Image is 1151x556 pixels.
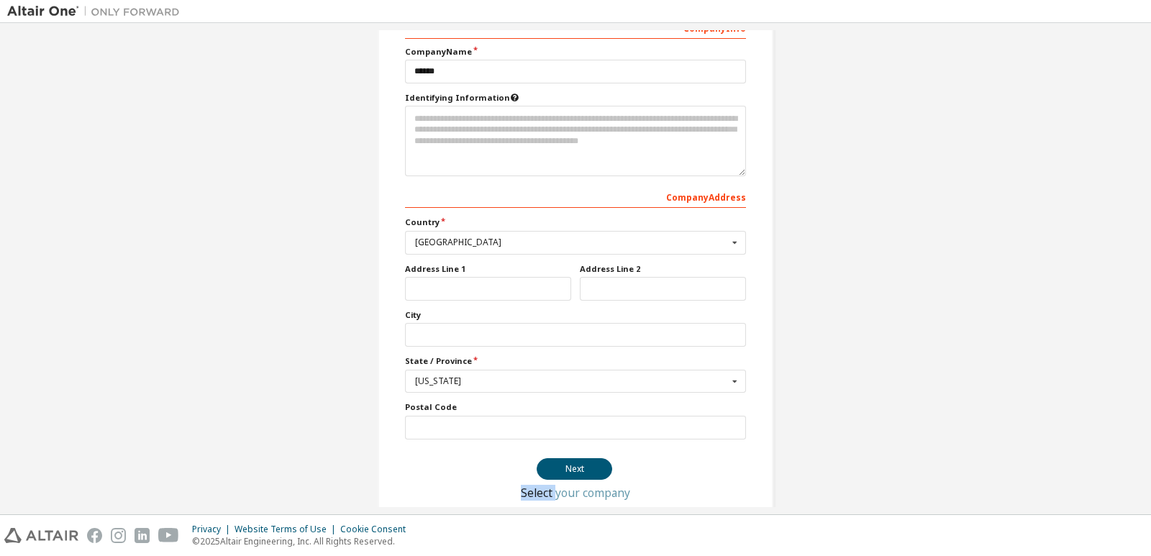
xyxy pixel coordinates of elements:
label: City [405,309,746,321]
p: © 2025 Altair Engineering, Inc. All Rights Reserved. [192,535,414,547]
img: youtube.svg [158,528,179,543]
img: instagram.svg [111,528,126,543]
label: Please provide any information that will help our support team identify your company. Email and n... [405,92,746,104]
img: linkedin.svg [135,528,150,543]
div: There are multiple companies assosiated with your email domain. Please select one to continue [405,506,746,529]
div: Website Terms of Use [235,524,340,535]
label: Country [405,217,746,228]
div: Cookie Consent [340,524,414,535]
label: State / Province [405,355,746,367]
div: Company Address [405,185,746,208]
img: altair_logo.svg [4,528,78,543]
button: Next [537,458,612,480]
label: Postal Code [405,401,746,413]
img: Altair One [7,4,187,19]
div: [US_STATE] [415,377,728,386]
div: Privacy [192,524,235,535]
label: Company Name [405,46,746,58]
div: [GEOGRAPHIC_DATA] [415,238,728,247]
img: facebook.svg [87,528,102,543]
label: Address Line 1 [405,263,571,275]
label: Address Line 2 [580,263,746,275]
div: Select your company [521,488,630,497]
